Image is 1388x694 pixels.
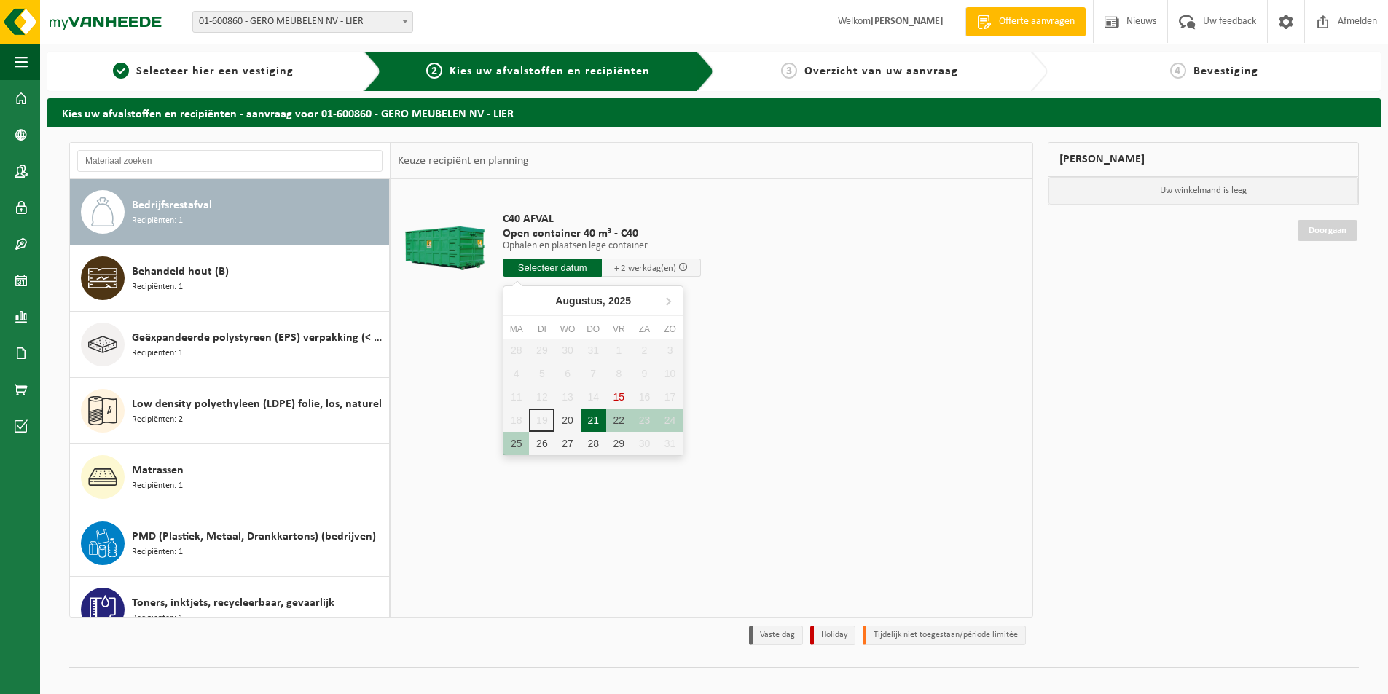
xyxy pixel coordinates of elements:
[70,179,390,245] button: Bedrijfsrestafval Recipiënten: 1
[503,322,529,336] div: ma
[132,263,229,280] span: Behandeld hout (B)
[1298,220,1357,241] a: Doorgaan
[503,241,701,251] p: Ophalen en plaatsen lege container
[70,312,390,378] button: Geëxpandeerde polystyreen (EPS) verpakking (< 1 m² per stuk), recycleerbaar Recipiënten: 1
[132,479,183,493] span: Recipiënten: 1
[193,12,412,32] span: 01-600860 - GERO MEUBELEN NV - LIER
[113,63,129,79] span: 1
[606,322,632,336] div: vr
[132,462,184,479] span: Matrassen
[503,212,701,226] span: C40 AFVAL
[503,432,529,455] div: 25
[657,322,683,336] div: zo
[70,510,390,577] button: PMD (Plastiek, Metaal, Drankkartons) (bedrijven) Recipiënten: 1
[47,98,1381,127] h2: Kies uw afvalstoffen en recipiënten - aanvraag voor 01-600860 - GERO MEUBELEN NV - LIER
[804,66,958,77] span: Overzicht van uw aanvraag
[132,329,385,347] span: Geëxpandeerde polystyreen (EPS) verpakking (< 1 m² per stuk), recycleerbaar
[549,289,637,312] div: Augustus,
[749,626,803,645] li: Vaste dag
[554,432,580,455] div: 27
[554,409,580,432] div: 20
[132,528,376,545] span: PMD (Plastiek, Metaal, Drankkartons) (bedrijven)
[136,66,294,77] span: Selecteer hier een vestiging
[503,226,701,241] span: Open container 40 m³ - C40
[608,296,631,306] i: 2025
[581,409,606,432] div: 21
[1170,63,1186,79] span: 4
[1193,66,1258,77] span: Bevestiging
[55,63,352,80] a: 1Selecteer hier een vestiging
[132,197,212,214] span: Bedrijfsrestafval
[810,626,855,645] li: Holiday
[614,264,676,273] span: + 2 werkdag(en)
[132,347,183,360] span: Recipiënten: 1
[132,413,183,427] span: Recipiënten: 2
[606,432,632,455] div: 29
[70,378,390,444] button: Low density polyethyleen (LDPE) folie, los, naturel Recipiënten: 2
[1048,142,1360,177] div: [PERSON_NAME]
[391,143,536,179] div: Keuze recipiënt en planning
[132,395,382,413] span: Low density polyethyleen (LDPE) folie, los, naturel
[529,322,554,336] div: di
[426,63,442,79] span: 2
[132,545,183,559] span: Recipiënten: 1
[77,150,383,172] input: Materiaal zoeken
[1048,177,1359,205] p: Uw winkelmand is leeg
[503,259,602,277] input: Selecteer datum
[781,63,797,79] span: 3
[70,245,390,312] button: Behandeld hout (B) Recipiënten: 1
[132,612,183,626] span: Recipiënten: 1
[965,7,1086,36] a: Offerte aanvragen
[632,322,657,336] div: za
[132,280,183,294] span: Recipiënten: 1
[70,444,390,510] button: Matrassen Recipiënten: 1
[132,214,183,228] span: Recipiënten: 1
[192,11,413,33] span: 01-600860 - GERO MEUBELEN NV - LIER
[529,432,554,455] div: 26
[132,594,334,612] span: Toners, inktjets, recycleerbaar, gevaarlijk
[581,322,606,336] div: do
[863,626,1026,645] li: Tijdelijk niet toegestaan/période limitée
[995,15,1078,29] span: Offerte aanvragen
[450,66,650,77] span: Kies uw afvalstoffen en recipiënten
[606,409,632,432] div: 22
[554,322,580,336] div: wo
[871,16,944,27] strong: [PERSON_NAME]
[70,577,390,643] button: Toners, inktjets, recycleerbaar, gevaarlijk Recipiënten: 1
[581,432,606,455] div: 28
